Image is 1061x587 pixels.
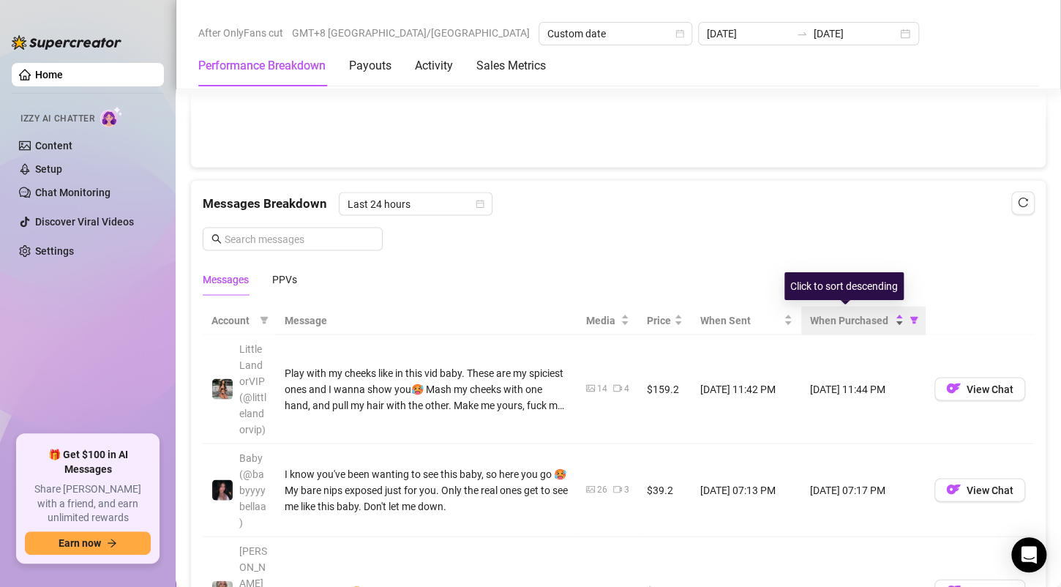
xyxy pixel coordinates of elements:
span: filter [907,309,921,331]
div: Sales Metrics [476,57,546,75]
button: OFView Chat [934,377,1025,400]
span: Media [586,312,618,328]
a: Setup [35,163,62,175]
span: filter [910,315,918,324]
span: picture [586,485,595,493]
span: swap-right [796,28,808,40]
span: video-camera [613,384,622,392]
a: Discover Viral Videos [35,216,134,228]
span: After OnlyFans cut [198,22,283,44]
td: $159.2 [638,334,691,444]
div: 26 [597,482,607,496]
input: End date [814,26,897,42]
span: arrow-right [107,538,117,548]
input: Start date [707,26,790,42]
th: When Purchased [801,306,926,334]
img: OF [946,381,961,395]
span: calendar [476,199,484,208]
th: Media [577,306,638,334]
td: $39.2 [638,444,691,536]
a: Settings [35,245,74,257]
button: Earn nowarrow-right [25,531,151,555]
span: video-camera [613,485,622,493]
span: GMT+8 [GEOGRAPHIC_DATA]/[GEOGRAPHIC_DATA] [292,22,530,44]
span: filter [260,315,269,324]
img: OF [946,482,961,496]
span: filter [257,309,271,331]
span: When Sent [700,312,781,328]
span: to [796,28,808,40]
span: Last 24 hours [348,192,484,214]
div: I know you've been wanting to see this baby, so here you go 🥵 My bare nips exposed just for you. ... [285,466,569,514]
td: [DATE] 07:17 PM [801,444,926,536]
td: [DATE] 11:44 PM [801,334,926,444]
div: Messages [203,271,249,287]
span: When Purchased [810,312,892,328]
span: Share [PERSON_NAME] with a friend, and earn unlimited rewards [25,482,151,526]
span: Custom date [547,23,683,45]
div: 14 [597,381,607,395]
div: PPVs [272,271,297,287]
span: search [211,233,222,244]
th: Price [638,306,691,334]
span: View Chat [967,383,1013,395]
span: picture [586,384,595,392]
td: [DATE] 11:42 PM [691,334,801,444]
span: View Chat [967,484,1013,496]
a: OFView Chat [934,487,1025,498]
td: [DATE] 07:13 PM [691,444,801,536]
div: Activity [415,57,453,75]
span: 🎁 Get $100 in AI Messages [25,448,151,476]
div: 3 [624,482,629,496]
span: Baby (@babyyyybellaa) [239,452,266,528]
a: Content [35,140,72,152]
th: Message [276,306,577,334]
img: logo-BBDzfeDw.svg [12,35,121,50]
img: AI Chatter [100,106,123,127]
input: Search messages [225,231,374,247]
div: Messages Breakdown [203,192,1034,215]
img: Baby (@babyyyybellaa) [212,479,233,500]
img: LittleLandorVIP (@littlelandorvip) [212,378,233,399]
span: calendar [675,29,684,38]
span: LittleLandorVIP (@littlelandorvip) [239,343,266,435]
th: When Sent [691,306,801,334]
div: Click to sort descending [784,272,904,300]
span: Price [647,312,671,328]
span: Account [211,312,254,328]
span: reload [1018,197,1028,207]
a: OFView Chat [934,386,1025,397]
span: Earn now [59,537,101,549]
div: Play with my cheeks like in this vid baby. These are my spiciest ones and I wanna show you🥵 Mash ... [285,364,569,413]
a: Home [35,69,63,81]
div: 4 [624,381,629,395]
button: OFView Chat [934,478,1025,501]
a: Chat Monitoring [35,187,110,198]
div: Payouts [349,57,391,75]
div: Performance Breakdown [198,57,326,75]
span: Izzy AI Chatter [20,112,94,126]
div: Open Intercom Messenger [1011,537,1046,572]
